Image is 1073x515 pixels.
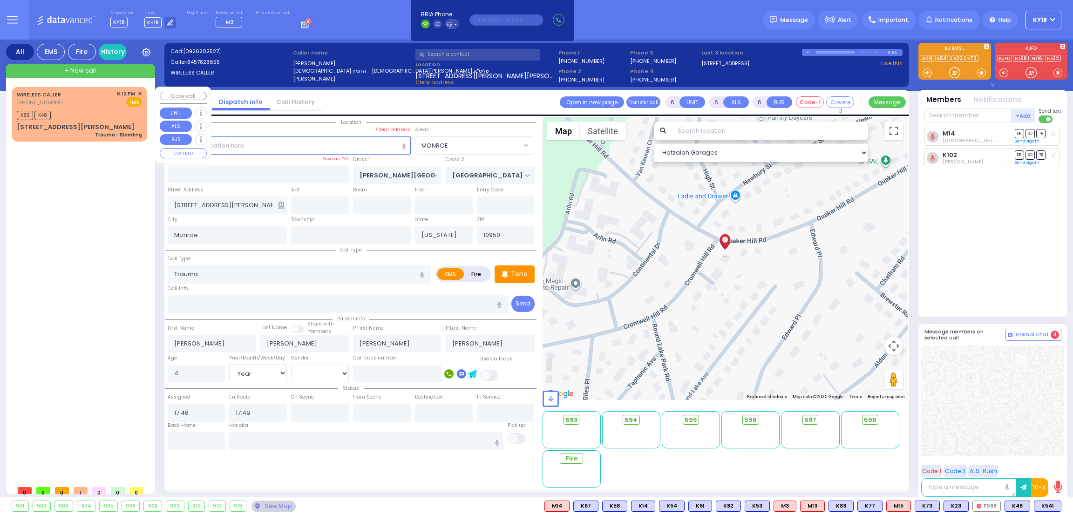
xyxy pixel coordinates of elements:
[800,501,825,512] div: M13
[558,68,627,75] span: Phone 2
[924,108,1012,122] input: Search member
[336,246,367,253] span: Call type
[17,122,135,132] div: [STREET_ADDRESS][PERSON_NAME]
[68,44,96,60] div: Fire
[688,501,712,512] div: BLS
[666,440,668,447] span: -
[229,354,287,362] div: Year/Month/Week/Day
[160,121,192,132] button: ALS
[1005,329,1061,341] button: Internal Chat 4
[168,422,196,429] label: Back Home
[1036,150,1046,159] span: TR
[605,434,608,440] span: -
[95,131,142,138] div: Trauma - Bleeding
[998,16,1011,24] span: Help
[160,92,207,101] button: Copy call
[17,91,61,98] a: WIRELESS CALLER
[672,122,868,140] input: Search location
[770,16,777,23] img: message.svg
[166,501,184,511] div: 909
[322,156,349,162] label: Save as POI
[183,47,221,55] span: [0926202527]
[293,67,413,75] label: [DEMOGRAPHIC_DATA] הדומץ - [DEMOGRAPHIC_DATA][PERSON_NAME] שליט''א
[631,501,655,512] div: BLS
[415,136,535,154] span: MONROE
[138,90,142,98] span: ✕
[415,216,428,224] label: State
[666,427,668,434] span: -
[33,501,51,511] div: 902
[838,16,851,24] span: Alert
[935,16,972,24] span: Notifications
[170,58,290,66] label: Caller:
[65,66,96,75] span: + New call
[997,55,1012,62] a: KJFD
[1014,332,1049,338] span: Internal Chat
[168,354,177,362] label: Age
[1015,138,1039,144] a: Send again
[881,60,903,68] a: Use this
[129,487,143,494] span: 0
[18,487,32,494] span: 0
[826,96,854,108] button: Covered
[307,328,331,335] span: members
[291,216,314,224] label: Township
[291,354,309,362] label: Gender
[545,388,576,400] a: Open this area in Google Maps (opens a new window)
[546,434,549,440] span: -
[844,427,847,434] span: -
[37,14,99,26] img: Logo
[36,487,50,494] span: 0
[477,186,503,194] label: Entry Code
[209,501,225,511] div: 912
[1025,11,1061,29] button: KY18
[560,96,624,108] a: Open in new page
[943,130,955,137] a: M14
[968,465,998,477] button: ALS-Rush
[170,69,290,77] label: WIRELESS CALLER
[187,10,208,16] label: Night unit
[857,501,883,512] div: BLS
[144,17,162,28] span: K-18
[6,44,34,60] div: All
[977,504,981,508] img: red-radio-icon.svg
[745,501,770,512] div: K53
[605,427,608,434] span: -
[160,134,192,145] button: BUS
[935,55,951,62] a: K541
[353,325,384,332] label: P First Name
[924,329,1005,341] h5: Message members on selected call
[17,111,33,120] span: K83
[573,501,598,512] div: BLS
[421,141,448,150] span: MONROE
[744,415,757,425] span: 596
[1033,16,1047,24] span: KY18
[117,90,135,97] span: 6:12 PM
[446,156,464,163] label: Cross 2
[884,337,903,355] button: Map camera controls
[144,10,177,16] label: Lines
[688,501,712,512] div: K61
[829,501,854,512] div: K83
[293,60,413,68] label: [PERSON_NAME]
[625,415,638,425] span: 594
[415,186,426,194] label: Floor
[785,434,788,440] span: -
[477,216,484,224] label: ZIP
[544,501,570,512] div: ALS
[602,501,627,512] div: BLS
[973,95,1021,105] button: Notifications
[774,501,796,512] div: M3
[168,216,177,224] label: City
[630,68,699,75] span: Phone 4
[437,268,464,280] label: EMS
[189,501,205,511] div: 910
[767,96,792,108] button: BUS
[77,501,95,511] div: 904
[1039,108,1061,115] span: Send text
[229,432,503,450] input: Search hospital
[110,10,134,16] label: Dispatcher
[55,501,73,511] div: 903
[780,15,808,25] span: Message
[785,427,788,434] span: -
